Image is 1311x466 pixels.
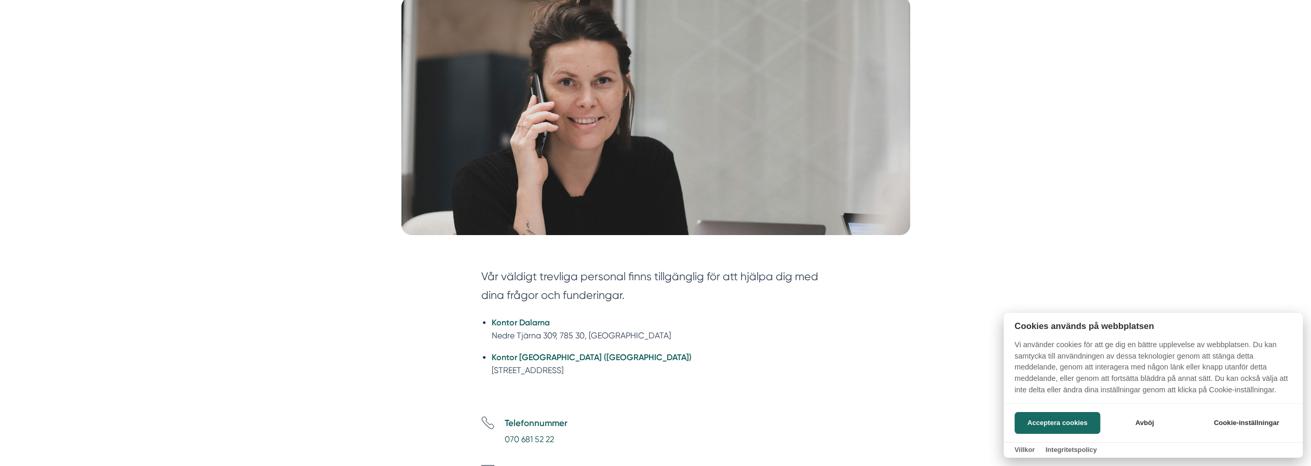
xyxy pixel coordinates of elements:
p: Vi använder cookies för att ge dig en bättre upplevelse av webbplatsen. Du kan samtycka till anvä... [1004,339,1303,403]
button: Acceptera cookies [1015,412,1100,434]
a: Villkor [1015,446,1035,454]
a: Integritetspolicy [1045,446,1097,454]
h2: Cookies används på webbplatsen [1004,321,1303,331]
button: Cookie-inställningar [1201,412,1292,434]
button: Avböj [1103,412,1186,434]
